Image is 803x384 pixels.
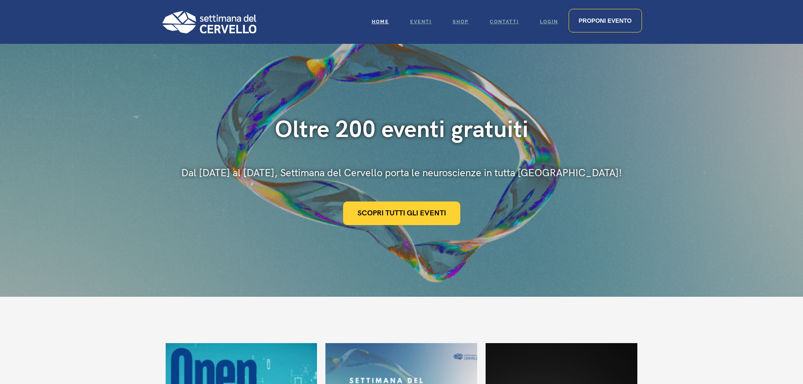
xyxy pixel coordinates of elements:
div: Oltre 200 eventi gratuiti [181,115,622,145]
span: Proponi evento [579,17,632,24]
span: Eventi [410,19,432,24]
a: Scopri tutti gli eventi [343,201,460,225]
span: Login [540,19,558,24]
span: Contatti [490,19,519,24]
span: Shop [453,19,469,24]
span: Home [372,19,389,24]
img: Logo [161,11,256,33]
div: Dal [DATE] al [DATE], Settimana del Cervello porta le neuroscienze in tutta [GEOGRAPHIC_DATA]! [181,166,622,180]
a: Proponi evento [569,9,642,32]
